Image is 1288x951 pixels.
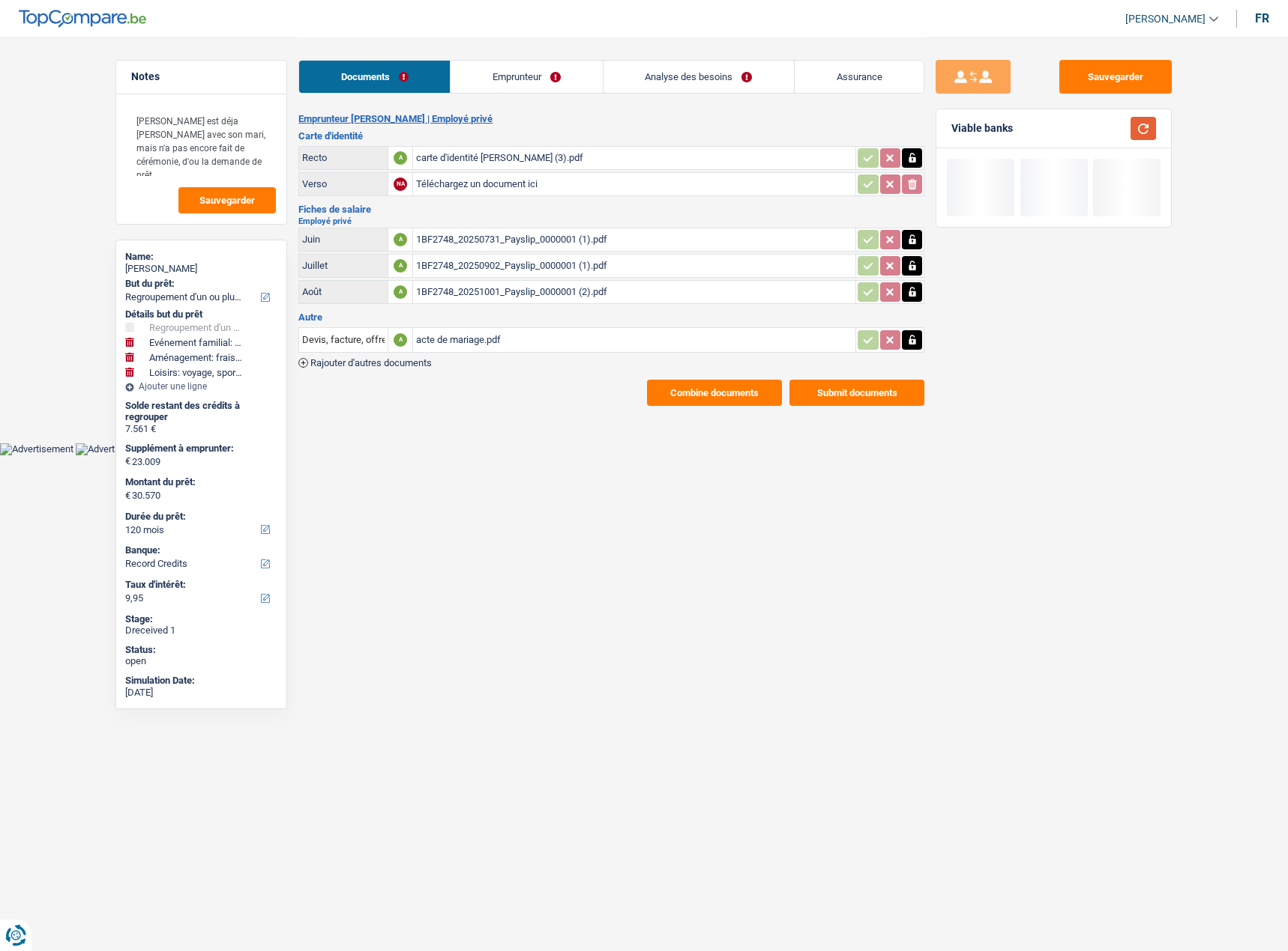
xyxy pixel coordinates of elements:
[604,61,794,93] a: Analyse des besoins
[416,281,852,303] div: 1BF2748_20251001_Payslip_0000001 (2).pdf
[125,263,277,275] div: [PERSON_NAME]
[795,61,924,93] a: Assurance
[76,443,149,455] img: Advertisement
[416,255,852,277] div: 1BF2748_20250902_Payslip_0000001 (1).pdf
[789,380,924,406] button: Submit documents
[451,61,602,93] a: Emprunteur
[125,511,274,523] label: Durée du prêt:
[125,309,277,320] div: Détails but du prêt
[1113,7,1218,31] a: [PERSON_NAME]
[125,675,277,687] div: Simulation Date:
[302,178,385,189] div: Verso
[310,358,432,368] span: Rajouter d'autres documents
[298,204,924,214] h3: Fiches de salaire
[125,544,274,556] label: Banque:
[125,381,277,392] div: Ajouter une ligne
[125,400,277,423] div: Solde restant des crédits à regrouper
[302,286,385,297] div: Août
[394,177,407,191] div: NA
[416,147,852,169] div: carte d'identité [PERSON_NAME] (3).pdf
[298,217,924,225] h2: Employé privé
[125,579,274,591] label: Taux d'intérêt:
[394,333,407,347] div: A
[394,259,407,273] div: A
[951,122,1013,135] div: Viable banks
[125,613,277,625] div: Stage:
[125,443,274,455] label: Supplément à emprunter:
[125,644,277,656] div: Status:
[394,233,407,246] div: A
[302,152,385,163] div: Recto
[19,10,146,28] img: TopCompare Logo
[131,70,271,83] h5: Notes
[178,187,276,213] button: Sauvegarder
[125,476,274,488] label: Montant du prêt:
[125,655,277,667] div: open
[199,195,255,205] span: Sauvegarder
[125,278,274,290] label: But du prêt:
[394,285,407,299] div: A
[1255,11,1269,25] div: fr
[394,151,407,165] div: A
[125,490,130,502] span: €
[647,380,782,406] button: Combine documents
[416,329,852,351] div: acte de mariage.pdf
[302,260,385,271] div: Juillet
[125,687,277,699] div: [DATE]
[416,228,852,251] div: 1BF2748_20250731_Payslip_0000001 (1).pdf
[1059,60,1172,94] button: Sauvegarder
[125,251,277,263] div: Name:
[125,455,130,467] span: €
[302,234,385,245] div: Juin
[299,61,450,93] a: Documents
[298,312,924,322] h3: Autre
[298,358,432,368] button: Rajouter d'autres documents
[298,113,924,125] h2: Emprunteur [PERSON_NAME] | Employé privé
[298,131,924,141] h3: Carte d'identité
[125,423,277,435] div: 7.561 €
[125,625,277,636] div: Dreceived 1
[1125,13,1206,25] span: [PERSON_NAME]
